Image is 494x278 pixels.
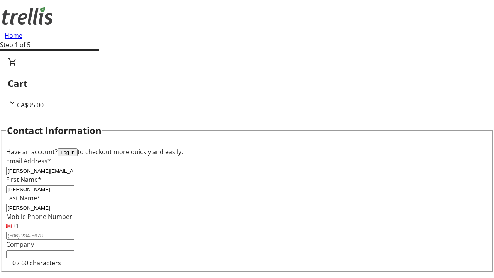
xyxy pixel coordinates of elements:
[6,212,72,221] label: Mobile Phone Number
[6,232,74,240] input: (506) 234-5678
[17,101,44,109] span: CA$95.00
[8,76,486,90] h2: Cart
[12,259,61,267] tr-character-limit: 0 / 60 characters
[8,57,486,110] div: CartCA$95.00
[6,147,488,156] div: Have an account? to checkout more quickly and easily.
[7,124,102,137] h2: Contact Information
[6,175,41,184] label: First Name*
[6,157,51,165] label: Email Address*
[6,194,41,202] label: Last Name*
[58,148,78,156] button: Log in
[6,240,34,249] label: Company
